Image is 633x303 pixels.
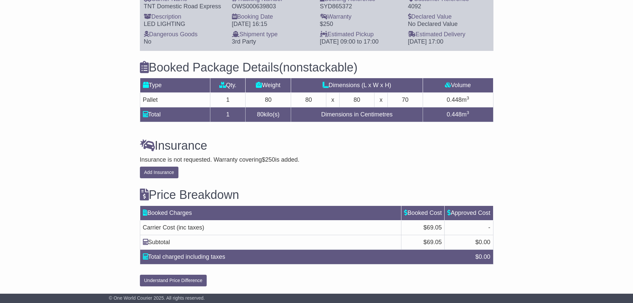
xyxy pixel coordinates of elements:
td: Dimensions in Centimetres [291,107,423,122]
div: 4092 [408,3,489,10]
div: OWS000639803 [232,3,313,10]
td: 80 [339,93,374,107]
span: 0.448 [447,111,462,118]
div: TNT Domestic Road Express [144,3,225,10]
button: Add Insurance [140,167,178,178]
td: x [374,93,387,107]
span: (inc taxes) [177,224,204,231]
td: Total [140,107,210,122]
h3: Price Breakdown [140,188,493,202]
div: $250 [320,21,401,28]
td: x [326,93,339,107]
button: Understand Price Difference [140,275,207,286]
td: Volume [423,78,493,93]
div: Insurance is not requested. Warranty covering is added. [140,156,493,164]
span: Carrier Cost [143,224,175,231]
span: 80 [257,111,264,118]
div: No Declared Value [408,21,489,28]
td: 1 [210,93,246,107]
div: Estimated Pickup [320,31,401,38]
td: Dimensions (L x W x H) [291,78,423,93]
td: $ [401,235,445,249]
span: $69.05 [423,224,442,231]
div: [DATE] 16:15 [232,21,313,28]
td: 1 [210,107,246,122]
td: Booked Charges [140,206,401,220]
span: © One World Courier 2025. All rights reserved. [109,295,205,301]
div: LED LIGHTING [144,21,225,28]
div: Shipment type [232,31,313,38]
span: 3rd Party [232,38,256,45]
td: Booked Cost [401,206,445,220]
span: - [488,224,490,231]
span: No [144,38,152,45]
sup: 3 [467,95,469,100]
span: (nonstackable) [279,61,358,74]
div: [DATE] 17:00 [408,38,489,46]
div: SYD865372 [320,3,401,10]
span: $250 [262,156,275,163]
div: [DATE] 09:00 to 17:00 [320,38,401,46]
div: Dangerous Goods [144,31,225,38]
div: Warranty [320,13,401,21]
sup: 3 [467,110,469,115]
td: m [423,107,493,122]
td: Weight [246,78,291,93]
div: Booking Date [232,13,313,21]
div: Description [144,13,225,21]
div: Total charged including taxes [140,252,472,261]
td: m [423,93,493,107]
td: 80 [246,93,291,107]
td: Pallet [140,93,210,107]
span: 0.00 [478,253,490,260]
div: Estimated Delivery [408,31,489,38]
span: 0.448 [447,96,462,103]
h3: Booked Package Details [140,61,493,74]
div: Declared Value [408,13,489,21]
td: Subtotal [140,235,401,249]
td: Qty. [210,78,246,93]
span: 0.00 [478,239,490,245]
td: 70 [387,93,423,107]
td: Type [140,78,210,93]
h3: Insurance [140,139,493,152]
td: Approved Cost [445,206,493,220]
div: $ [472,252,493,261]
td: kilo(s) [246,107,291,122]
span: 69.05 [427,239,442,245]
td: 80 [291,93,326,107]
td: $ [445,235,493,249]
